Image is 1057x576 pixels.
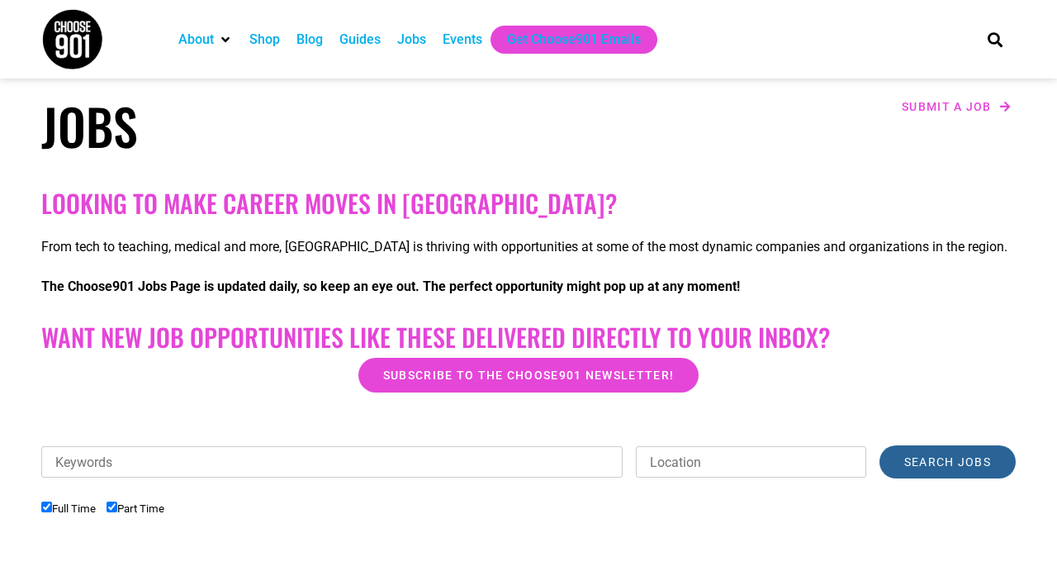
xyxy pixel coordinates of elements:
[170,26,241,54] div: About
[107,502,117,512] input: Part Time
[879,445,1016,478] input: Search Jobs
[982,26,1009,53] div: Search
[41,502,52,512] input: Full Time
[443,30,482,50] a: Events
[41,278,740,294] strong: The Choose901 Jobs Page is updated daily, so keep an eye out. The perfect opportunity might pop u...
[41,96,520,155] h1: Jobs
[902,101,992,112] span: Submit a job
[897,96,1016,117] a: Submit a job
[41,446,623,478] input: Keywords
[507,30,641,50] a: Get Choose901 Emails
[249,30,280,50] a: Shop
[358,358,699,393] a: Subscribe to the Choose901 newsletter!
[397,30,426,50] a: Jobs
[41,188,1016,218] h2: Looking to make career moves in [GEOGRAPHIC_DATA]?
[41,322,1016,352] h2: Want New Job Opportunities like these Delivered Directly to your Inbox?
[339,30,381,50] a: Guides
[107,502,164,515] label: Part Time
[636,446,866,478] input: Location
[170,26,960,54] nav: Main nav
[41,502,96,515] label: Full Time
[41,237,1016,257] p: From tech to teaching, medical and more, [GEOGRAPHIC_DATA] is thriving with opportunities at some...
[178,30,214,50] a: About
[296,30,323,50] a: Blog
[383,369,674,381] span: Subscribe to the Choose901 newsletter!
